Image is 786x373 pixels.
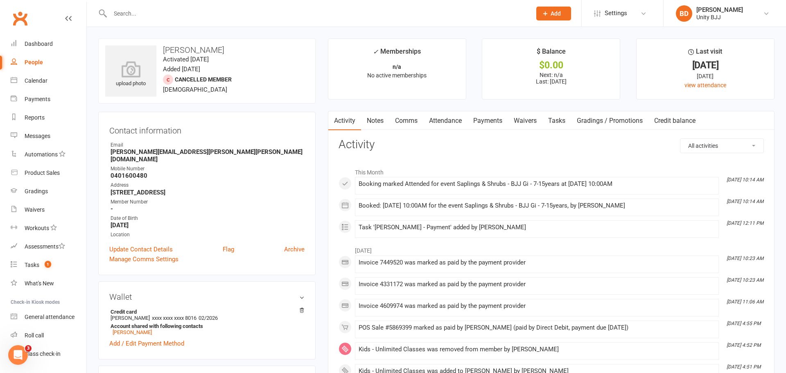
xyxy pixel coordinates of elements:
strong: Account shared with following contacts [111,323,300,329]
a: Reports [11,109,86,127]
div: Kids - Unlimited Classes was removed from member by [PERSON_NAME] [359,346,715,353]
div: BD [676,5,692,22]
i: [DATE] 11:06 AM [727,299,763,305]
a: Add / Edit Payment Method [109,339,184,348]
strong: Credit card [111,309,300,315]
div: Address [111,181,305,189]
div: [DATE] [644,72,767,81]
a: Waivers [508,111,542,130]
h3: Contact information [109,123,305,135]
div: Gradings [25,188,48,194]
a: Workouts [11,219,86,237]
div: Date of Birth [111,215,305,222]
span: Add [551,10,561,17]
a: Manage Comms Settings [109,254,178,264]
div: Unity BJJ [696,14,743,21]
div: Roll call [25,332,44,339]
a: Waivers [11,201,86,219]
a: Gradings / Promotions [571,111,648,130]
i: [DATE] 10:14 AM [727,199,763,204]
strong: 0401600480 [111,172,305,179]
a: Product Sales [11,164,86,182]
i: ✓ [373,48,378,56]
div: Invoice 4331172 was marked as paid by the payment provider [359,281,715,288]
i: [DATE] 4:55 PM [727,321,761,326]
span: 3 [25,345,32,352]
a: Clubworx [10,8,30,29]
div: Booking marked Attended for event Saplings & Shrubs - BJJ Gi - 7-15years at [DATE] 10:00AM [359,181,715,188]
a: Notes [361,111,389,130]
i: [DATE] 12:11 PM [727,220,763,226]
strong: [PERSON_NAME][EMAIL_ADDRESS][PERSON_NAME][PERSON_NAME][DOMAIN_NAME] [111,148,305,163]
div: Payments [25,96,50,102]
a: People [11,53,86,72]
div: upload photo [105,61,156,88]
a: Activity [328,111,361,130]
span: 02/2026 [199,315,218,321]
li: [DATE] [339,242,764,255]
p: Next: n/a Last: [DATE] [490,72,612,85]
a: Messages [11,127,86,145]
div: $0.00 [490,61,612,70]
span: 1 [45,261,51,268]
h3: Wallet [109,292,305,301]
i: [DATE] 10:23 AM [727,277,763,283]
iframe: Intercom live chat [8,345,28,365]
div: Product Sales [25,170,60,176]
span: xxxx xxxx xxxx 8016 [152,315,196,321]
i: [DATE] 10:14 AM [727,177,763,183]
time: Activated [DATE] [163,56,209,63]
a: view attendance [684,82,726,88]
span: [DEMOGRAPHIC_DATA] [163,86,227,93]
a: Calendar [11,72,86,90]
a: Comms [389,111,423,130]
div: [DATE] [644,61,767,70]
input: Search... [108,8,526,19]
div: Waivers [25,206,45,213]
button: Add [536,7,571,20]
a: Class kiosk mode [11,345,86,363]
div: Task '[PERSON_NAME] - Payment' added by [PERSON_NAME] [359,224,715,231]
div: Class check-in [25,350,61,357]
div: Assessments [25,243,65,250]
a: Update Contact Details [109,244,173,254]
div: What's New [25,280,54,287]
a: [PERSON_NAME] [113,329,152,335]
a: Dashboard [11,35,86,53]
div: Last visit [688,46,722,61]
strong: [STREET_ADDRESS] [111,189,305,196]
div: General attendance [25,314,75,320]
div: Location [111,231,305,239]
a: Archive [284,244,305,254]
a: General attendance kiosk mode [11,308,86,326]
i: [DATE] 10:23 AM [727,255,763,261]
div: Member Number [111,198,305,206]
strong: [DATE] [111,222,305,229]
div: Tasks [25,262,39,268]
div: Invoice 7449520 was marked as paid by the payment provider [359,259,715,266]
a: What's New [11,274,86,293]
div: Email [111,141,305,149]
h3: Activity [339,138,764,151]
div: POS Sale #5869399 marked as paid by [PERSON_NAME] (paid by Direct Debit, payment due [DATE]) [359,324,715,331]
span: Settings [605,4,627,23]
div: Workouts [25,225,49,231]
a: Assessments [11,237,86,256]
div: Automations [25,151,58,158]
a: Credit balance [648,111,701,130]
a: Flag [223,244,234,254]
a: Automations [11,145,86,164]
div: Invoice 4609974 was marked as paid by the payment provider [359,303,715,310]
strong: - [111,205,305,212]
a: Attendance [423,111,468,130]
div: Dashboard [25,41,53,47]
a: Payments [11,90,86,109]
h3: [PERSON_NAME] [105,45,309,54]
strong: n/a [393,63,401,70]
time: Added [DATE] [163,66,200,73]
div: Mobile Number [111,165,305,173]
span: Cancelled member [175,76,232,83]
a: Tasks [542,111,571,130]
a: Gradings [11,182,86,201]
li: [PERSON_NAME] [109,307,305,337]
